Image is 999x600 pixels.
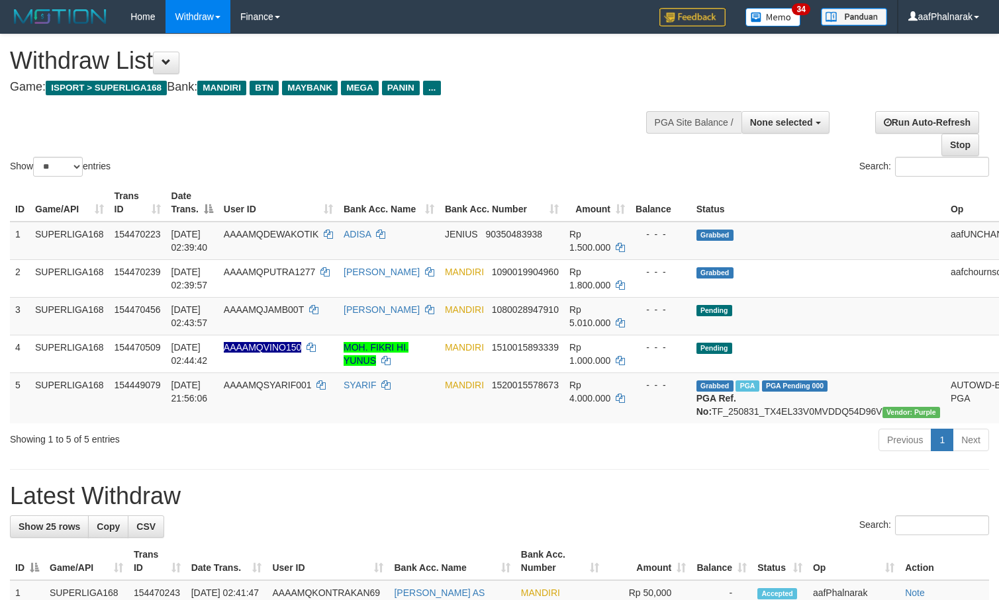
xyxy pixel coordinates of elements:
[636,378,686,392] div: - - -
[344,380,377,390] a: SYARIF
[521,587,560,598] span: MANDIRI
[44,542,128,580] th: Game/API: activate to sort column ascending
[10,297,30,335] td: 3
[344,342,408,366] a: MOH. FIKRI HI. YUNUS
[10,372,30,423] td: 5
[171,267,208,290] span: [DATE] 02:39:57
[569,380,610,404] span: Rp 4.000.000
[859,515,989,535] label: Search:
[382,81,420,95] span: PANIN
[636,341,686,354] div: - - -
[128,515,164,538] a: CSV
[10,81,653,94] h4: Game: Bank:
[115,229,161,239] span: 154470223
[741,111,830,134] button: None selected
[166,184,218,222] th: Date Trans.: activate to sort column descending
[19,521,80,532] span: Show 25 rows
[691,184,945,222] th: Status
[10,48,653,74] h1: Withdraw List
[879,429,931,451] a: Previous
[171,229,208,253] span: [DATE] 02:39:40
[136,521,156,532] span: CSV
[338,184,440,222] th: Bank Acc. Name: activate to sort column ascending
[171,380,208,404] span: [DATE] 21:56:06
[492,380,559,390] span: Copy 1520015578673 to clipboard
[115,342,161,353] span: 154470509
[445,380,484,390] span: MANDIRI
[10,542,44,580] th: ID: activate to sort column descending
[859,157,989,177] label: Search:
[646,111,741,134] div: PGA Site Balance /
[282,81,338,95] span: MAYBANK
[445,267,484,277] span: MANDIRI
[750,117,813,128] span: None selected
[88,515,128,538] a: Copy
[115,267,161,277] span: 154470239
[696,393,736,417] b: PGA Ref. No:
[636,303,686,316] div: - - -
[10,427,406,446] div: Showing 1 to 5 of 5 entries
[691,542,752,580] th: Balance: activate to sort column ascending
[492,267,559,277] span: Copy 1090019904960 to clipboard
[224,267,316,277] span: AAAAMQPUTRA1277
[33,157,83,177] select: Showentries
[423,81,441,95] span: ...
[30,372,109,423] td: SUPERLIGA168
[691,372,945,423] td: TF_250831_TX4EL33V0MVDDQ54D96V
[445,342,484,353] span: MANDIRI
[953,429,989,451] a: Next
[492,342,559,353] span: Copy 1510015893339 to clipboard
[895,157,989,177] input: Search:
[752,542,808,580] th: Status: activate to sort column ascending
[569,304,610,328] span: Rp 5.010.000
[440,184,564,222] th: Bank Acc. Number: activate to sort column ascending
[736,380,759,392] span: Marked by aafchoeunmanni
[46,81,167,95] span: ISPORT > SUPERLIGA168
[636,228,686,241] div: - - -
[696,230,734,241] span: Grabbed
[267,542,389,580] th: User ID: activate to sort column ascending
[97,521,120,532] span: Copy
[10,222,30,260] td: 1
[344,304,420,315] a: [PERSON_NAME]
[900,542,989,580] th: Action
[224,380,312,390] span: AAAAMQSYARIF001
[875,111,979,134] a: Run Auto-Refresh
[10,157,111,177] label: Show entries
[696,343,732,354] span: Pending
[250,81,279,95] span: BTN
[905,587,925,598] a: Note
[109,184,166,222] th: Trans ID: activate to sort column ascending
[224,229,318,239] span: AAAAMQDEWAKOTIK
[569,229,610,253] span: Rp 1.500.000
[882,407,940,418] span: Vendor URL: https://trx4.1velocity.biz
[569,267,610,290] span: Rp 1.800.000
[792,3,810,15] span: 34
[931,429,953,451] a: 1
[344,267,420,277] a: [PERSON_NAME]
[745,8,801,26] img: Button%20Memo.svg
[485,229,542,239] span: Copy 90350483938 to clipboard
[696,305,732,316] span: Pending
[341,81,379,95] span: MEGA
[604,542,691,580] th: Amount: activate to sort column ascending
[30,297,109,335] td: SUPERLIGA168
[445,229,478,239] span: JENIUS
[757,588,797,599] span: Accepted
[516,542,604,580] th: Bank Acc. Number: activate to sort column ascending
[171,342,208,366] span: [DATE] 02:44:42
[659,8,726,26] img: Feedback.jpg
[186,542,267,580] th: Date Trans.: activate to sort column ascending
[10,7,111,26] img: MOTION_logo.png
[895,515,989,535] input: Search:
[696,267,734,279] span: Grabbed
[630,184,691,222] th: Balance
[344,229,371,239] a: ADISA
[564,184,630,222] th: Amount: activate to sort column ascending
[10,184,30,222] th: ID
[10,483,989,509] h1: Latest Withdraw
[10,259,30,297] td: 2
[821,8,887,26] img: panduan.png
[128,542,186,580] th: Trans ID: activate to sort column ascending
[492,304,559,315] span: Copy 1080028947910 to clipboard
